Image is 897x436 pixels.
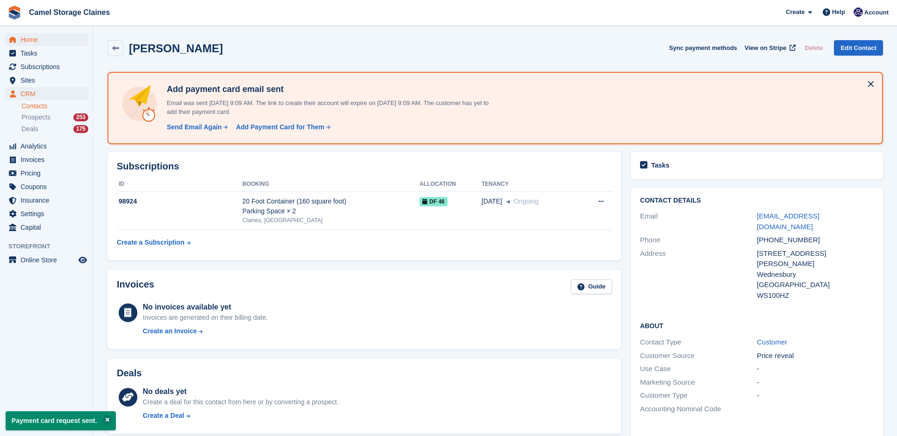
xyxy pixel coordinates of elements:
span: DF 46 [420,197,448,206]
a: Create a Subscription [117,234,191,251]
a: Edit Contact [834,40,883,56]
span: Help [832,7,845,17]
h2: Tasks [651,161,669,169]
div: Phone [640,235,757,246]
th: Allocation [420,177,482,192]
a: View on Stripe [741,40,797,56]
a: Create an Invoice [142,326,268,336]
div: Email [640,211,757,232]
a: menu [5,153,88,166]
span: Analytics [21,140,77,153]
div: [GEOGRAPHIC_DATA] [757,280,874,290]
a: menu [5,87,88,100]
div: Claines, [GEOGRAPHIC_DATA] [242,216,420,225]
th: ID [117,177,242,192]
span: Prospects [21,113,50,122]
a: Camel Storage Claines [25,5,114,20]
a: Create a Deal [142,411,338,421]
span: Invoices [21,153,77,166]
img: Rod [854,7,863,17]
span: View on Stripe [745,43,786,53]
div: Marketing Source [640,377,757,388]
a: menu [5,140,88,153]
div: Use Case [640,364,757,374]
span: Ongoing [514,197,539,205]
h2: About [640,321,874,330]
a: menu [5,221,88,234]
div: - [757,377,874,388]
div: Customer Source [640,351,757,361]
div: WS100HZ [757,290,874,301]
span: Tasks [21,47,77,60]
span: [DATE] [482,197,502,206]
div: Contact Type [640,337,757,348]
div: Send Email Again [167,122,222,132]
a: menu [5,207,88,220]
a: Add Payment Card for Them [232,122,331,132]
div: - [757,364,874,374]
span: Coupons [21,180,77,193]
p: Payment card request sent. [6,411,116,430]
th: Booking [242,177,420,192]
span: Storefront [8,242,93,251]
span: Account [864,8,889,17]
div: No deals yet [142,386,338,397]
span: Capital [21,221,77,234]
span: Settings [21,207,77,220]
span: CRM [21,87,77,100]
a: menu [5,194,88,207]
h2: Subscriptions [117,161,612,172]
div: Create a Deal [142,411,184,421]
div: Address [640,248,757,301]
a: menu [5,47,88,60]
div: 253 [73,113,88,121]
th: Tenancy [482,177,579,192]
div: Customer Type [640,390,757,401]
h4: Add payment card email sent [163,84,490,95]
a: Deals 175 [21,124,88,134]
h2: Deals [117,368,142,379]
a: menu [5,33,88,46]
span: Sites [21,74,77,87]
a: menu [5,167,88,180]
span: Home [21,33,77,46]
a: menu [5,60,88,73]
span: Deals [21,125,38,134]
div: 98924 [117,197,242,206]
a: Guide [571,279,612,295]
a: menu [5,253,88,267]
div: 175 [73,125,88,133]
div: Create a deal for this contact from here or by converting a prospect. [142,397,338,407]
img: stora-icon-8386f47178a22dfd0bd8f6a31ec36ba5ce8667c1dd55bd0f319d3a0aa187defe.svg [7,6,21,20]
div: 20 Foot Container (160 square foot) Parking Space × 2 [242,197,420,216]
img: add-payment-card-4dbda4983b697a7845d177d07a5d71e8a16f1ec00487972de202a45f1e8132f5.svg [120,84,159,124]
button: Sync payment methods [669,40,737,56]
div: [PHONE_NUMBER] [757,235,874,246]
span: Insurance [21,194,77,207]
a: Contacts [21,102,88,111]
h2: [PERSON_NAME] [129,42,223,55]
h2: Contact Details [640,197,874,204]
a: Prospects 253 [21,113,88,122]
div: Add Payment Card for Them [236,122,324,132]
p: Email was sent [DATE] 9:09 AM. The link to create their account will expire on [DATE] 9:09 AM. Th... [163,98,490,117]
div: [STREET_ADDRESS][PERSON_NAME] [757,248,874,269]
div: Invoices are generated on their billing date. [142,313,268,323]
div: No invoices available yet [142,302,268,313]
div: Accounting Nominal Code [640,404,757,415]
div: - [757,390,874,401]
a: Customer [757,338,787,346]
h2: Invoices [117,279,154,295]
div: Wednesbury [757,269,874,280]
div: Price reveal [757,351,874,361]
span: Subscriptions [21,60,77,73]
button: Delete [801,40,826,56]
span: Pricing [21,167,77,180]
a: [EMAIL_ADDRESS][DOMAIN_NAME] [757,212,819,231]
span: Online Store [21,253,77,267]
div: Create an Invoice [142,326,197,336]
a: Preview store [77,254,88,266]
span: Create [786,7,804,17]
div: Create a Subscription [117,238,185,247]
a: menu [5,74,88,87]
